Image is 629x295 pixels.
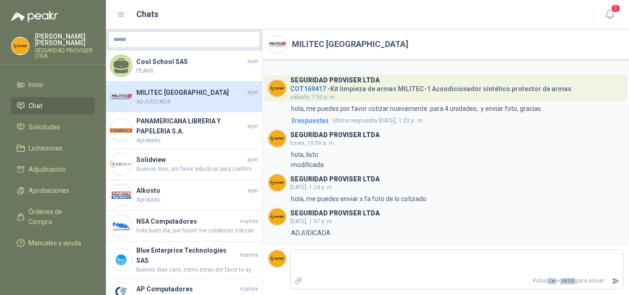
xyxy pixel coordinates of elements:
a: Company LogoBlue Enterprise Technologies SASmartesbuenos dias caro, como estas por favor tu ayuda... [106,242,262,278]
img: Company Logo [268,130,286,147]
span: ayer [247,57,258,66]
img: Company Logo [110,119,132,141]
span: martes [240,285,258,294]
img: Company Logo [110,184,132,206]
h4: MILITEC [GEOGRAPHIC_DATA] [136,87,245,98]
button: Enviar [608,273,623,289]
span: Aprobaciones [29,185,69,196]
a: 3respuestasUltima respuesta[DATE], 1:23 p. m. [289,116,623,126]
a: Solicitudes [11,118,95,136]
a: Órdenes de Compra [11,203,95,231]
span: ayer [247,186,258,195]
h4: AP Computadores [136,284,238,294]
h4: - Kit limpieza de armas MILITEC-1 Acondicionador sintético protector de armas [290,83,571,92]
h4: Solidview [136,155,245,165]
a: Adjudicación [11,161,95,178]
span: Buenos días, por favor adjudicar para confirmar la compra [136,165,258,174]
a: Licitaciones [11,139,95,157]
span: ayer [247,156,258,164]
span: Aprobado [136,196,258,204]
span: martes [240,251,258,260]
span: [DATE], 1:23 p. m. [332,116,424,125]
h4: NSA Computadores [136,216,238,226]
h3: SEGURIDAD PROVISER LTDA [290,78,380,83]
span: Órdenes de Compra [29,207,86,227]
img: Company Logo [268,80,286,97]
h4: Blue Enterprise Technologies SAS [136,245,238,266]
span: martes [240,217,258,226]
span: Chat [29,101,42,111]
a: Cool School SASayerPEAKR [106,51,262,81]
span: PEAKR [136,67,258,75]
a: Inicio [11,76,95,93]
img: Company Logo [110,153,132,175]
span: hola buen dia, por favort me colaboras cotizando unos cables que acabo de montar en solcitud, gra... [136,226,258,235]
span: lunes, 10:09 a. m. [290,140,335,146]
span: Aprobado [136,136,258,145]
h1: Chats [136,8,158,21]
img: Company Logo [110,215,132,237]
h4: Cool School SAS [136,57,245,67]
span: Adjudicación [29,164,66,174]
span: ayer [247,88,258,97]
img: Company Logo [110,86,132,108]
span: Solicitudes [29,122,60,132]
span: ayer [247,122,258,131]
span: Manuales y ayuda [29,238,81,248]
p: ADJUDICADA [291,228,331,238]
img: Company Logo [110,249,132,271]
span: Ctrl [547,278,557,284]
p: hola, listo modificada [291,150,324,170]
p: [PERSON_NAME] [PERSON_NAME] [35,33,95,46]
span: sábado, 7:50 p. m. [290,94,336,100]
p: Pulsa + para enviar [306,273,608,289]
span: [DATE], 1:24 p. m. [290,184,333,191]
img: Company Logo [268,250,286,267]
span: buenos dias caro, como estas por favor tu ayuda, cotizando unos cables q solcite [136,266,258,274]
span: COT169417 [290,85,326,93]
img: Company Logo [12,37,29,55]
p: SEGURIDAD PROVISER LTDA [35,48,95,59]
span: ENTER [560,278,576,284]
a: Chat [11,97,95,115]
h3: SEGURIDAD PROVISER LTDA [290,211,380,216]
span: Inicio [29,80,43,90]
img: Company Logo [268,35,286,53]
img: Logo peakr [11,11,58,22]
p: hola, me puedes enviar x fa foto de lo cotizado [291,194,426,204]
h3: SEGURIDAD PROVISER LTDA [290,177,380,182]
a: Company LogoMILITEC [GEOGRAPHIC_DATA]ayerADJUDICADA [106,81,262,112]
span: [DATE], 1:57 p. m. [290,218,333,225]
a: Manuales y ayuda [11,234,95,252]
label: Adjuntar archivos [291,273,306,289]
h4: Alkosto [136,185,245,196]
button: 1 [601,6,618,23]
p: hola, me puedes por favor cotizar nuevamente para 4 unidades, y enviar foto, gracias [291,104,541,114]
a: Company LogoAlkostoayerAprobado [106,180,262,211]
a: Company LogoPANAMERICANA LIBRERIA Y PAPELERIA S.A.ayerAprobado [106,112,262,149]
span: Ultima respuesta [332,116,377,125]
h3: SEGURIDAD PROVISER LTDA [290,133,380,138]
span: 1 [611,4,621,13]
a: Company LogoNSA Computadoresmarteshola buen dia, por favort me colaboras cotizando unos cables qu... [106,211,262,242]
img: Company Logo [268,174,286,191]
span: ADJUDICADA [136,98,258,106]
h4: PANAMERICANA LIBRERIA Y PAPELERIA S.A. [136,116,245,136]
a: Company LogoSolidviewayerBuenos días, por favor adjudicar para confirmar la compra [106,149,262,180]
span: Licitaciones [29,143,63,153]
span: 3 respuesta s [291,116,329,126]
img: Company Logo [268,208,286,226]
a: Aprobaciones [11,182,95,199]
h2: MILITEC [GEOGRAPHIC_DATA] [292,38,408,51]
